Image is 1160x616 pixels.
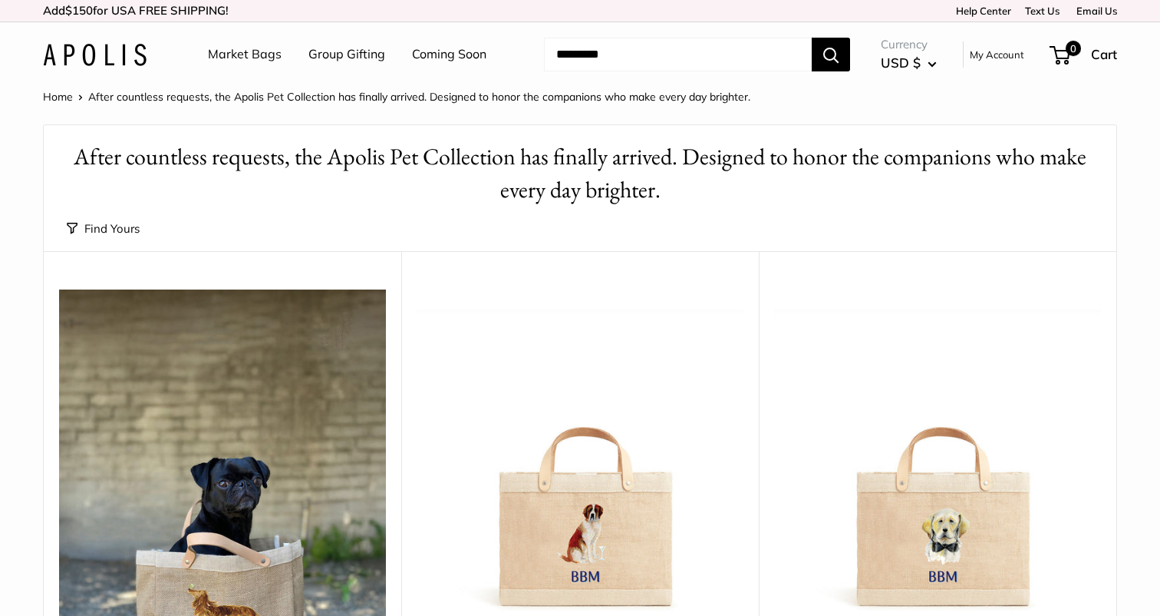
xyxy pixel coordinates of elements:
[65,3,93,18] span: $150
[881,55,921,71] span: USD $
[812,38,850,71] button: Search
[67,141,1093,207] h1: After countless requests, the Apolis Pet Collection has finally arrived. Designed to honor the co...
[43,87,750,107] nav: Breadcrumb
[67,218,140,240] button: Find Yours
[544,38,812,71] input: Search...
[970,45,1024,64] a: My Account
[1051,42,1117,67] a: 0 Cart
[881,34,937,55] span: Currency
[1066,41,1081,56] span: 0
[43,44,147,66] img: Apolis
[208,43,282,66] a: Market Bags
[881,51,937,75] button: USD $
[951,5,1011,17] a: Help Center
[88,90,750,104] span: After countless requests, the Apolis Pet Collection has finally arrived. Designed to honor the co...
[1091,46,1117,62] span: Cart
[1025,5,1059,17] a: Text Us
[308,43,385,66] a: Group Gifting
[43,90,73,104] a: Home
[1071,5,1117,17] a: Email Us
[412,43,486,66] a: Coming Soon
